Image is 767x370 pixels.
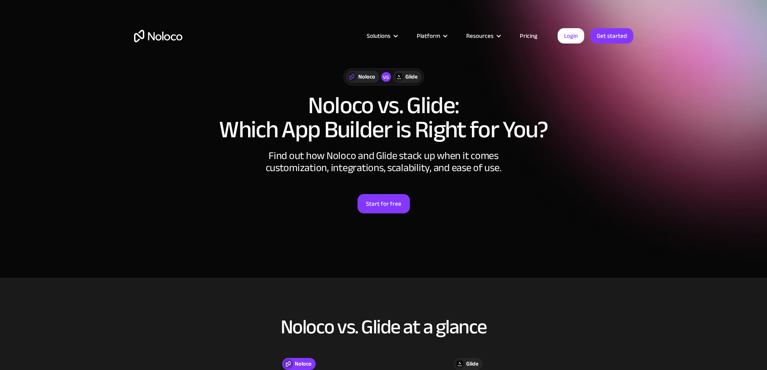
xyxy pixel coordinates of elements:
div: Glide [466,360,478,368]
div: Solutions [357,31,407,41]
a: Start for free [358,194,410,213]
div: Noloco [295,360,312,368]
a: Login [558,28,584,43]
div: Find out how Noloco and Glide stack up when it comes customization, integrations, scalability, an... [263,150,504,174]
h1: Noloco vs. Glide: Which App Builder is Right for You? [134,93,633,142]
h2: Noloco vs. Glide at a glance [134,316,633,338]
div: Noloco [358,72,375,81]
a: home [134,30,182,42]
a: Get started [590,28,633,43]
a: Pricing [510,31,548,41]
div: Solutions [367,31,391,41]
div: Glide [405,72,418,81]
div: Resources [466,31,494,41]
div: Platform [417,31,440,41]
div: vs [381,72,391,82]
div: Resources [456,31,510,41]
div: Platform [407,31,456,41]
